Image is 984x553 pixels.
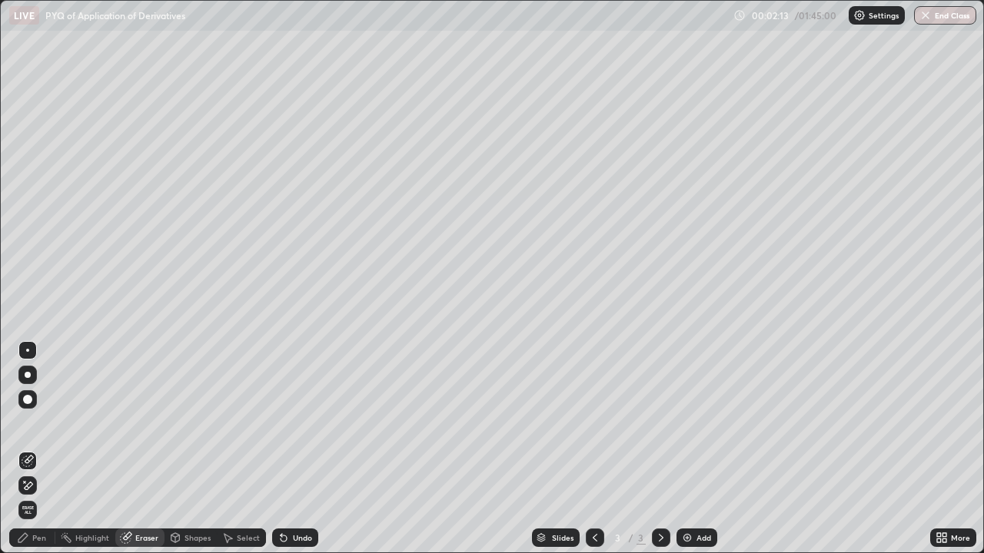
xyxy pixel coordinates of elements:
span: Erase all [19,505,36,515]
div: 3 [610,533,626,542]
img: class-settings-icons [853,9,866,22]
div: Undo [293,534,312,541]
div: Eraser [135,534,158,541]
div: 3 [637,531,646,545]
div: Shapes [184,534,211,541]
div: Select [237,534,260,541]
p: PYQ of Application of Derivatives [45,9,185,22]
div: Pen [32,534,46,541]
p: LIVE [14,9,35,22]
button: End Class [914,6,976,25]
div: Highlight [75,534,109,541]
div: Slides [552,534,573,541]
div: Add [696,534,711,541]
div: / [629,533,633,542]
img: end-class-cross [919,9,932,22]
img: add-slide-button [681,531,693,544]
p: Settings [869,12,899,19]
div: More [951,534,970,541]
